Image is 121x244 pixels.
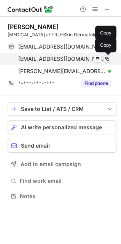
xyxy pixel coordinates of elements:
span: AI write personalized message [21,124,102,130]
button: save-profile-one-click [8,102,116,116]
span: Send email [21,143,50,149]
button: AI write personalized message [8,120,116,134]
span: Find work email [20,177,113,184]
span: Notes [20,193,113,200]
button: Notes [8,191,116,202]
div: [PERSON_NAME] [8,23,59,31]
button: Reveal Button [81,80,111,87]
span: [EMAIL_ADDRESS][DOMAIN_NAME] [18,43,105,50]
span: Add to email campaign [21,161,81,167]
span: [EMAIL_ADDRESS][DOMAIN_NAME] [18,55,105,62]
button: Send email [8,139,116,153]
button: Add to email campaign [8,157,116,171]
div: [MEDICAL_DATA] at TRU-Skin Dermatology [8,31,116,38]
div: Save to List / ATS / CRM [21,106,103,112]
button: Find work email [8,176,116,186]
img: ContactOut v5.3.10 [8,5,53,14]
span: [PERSON_NAME][EMAIL_ADDRESS][PERSON_NAME][DOMAIN_NAME] [18,68,105,75]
